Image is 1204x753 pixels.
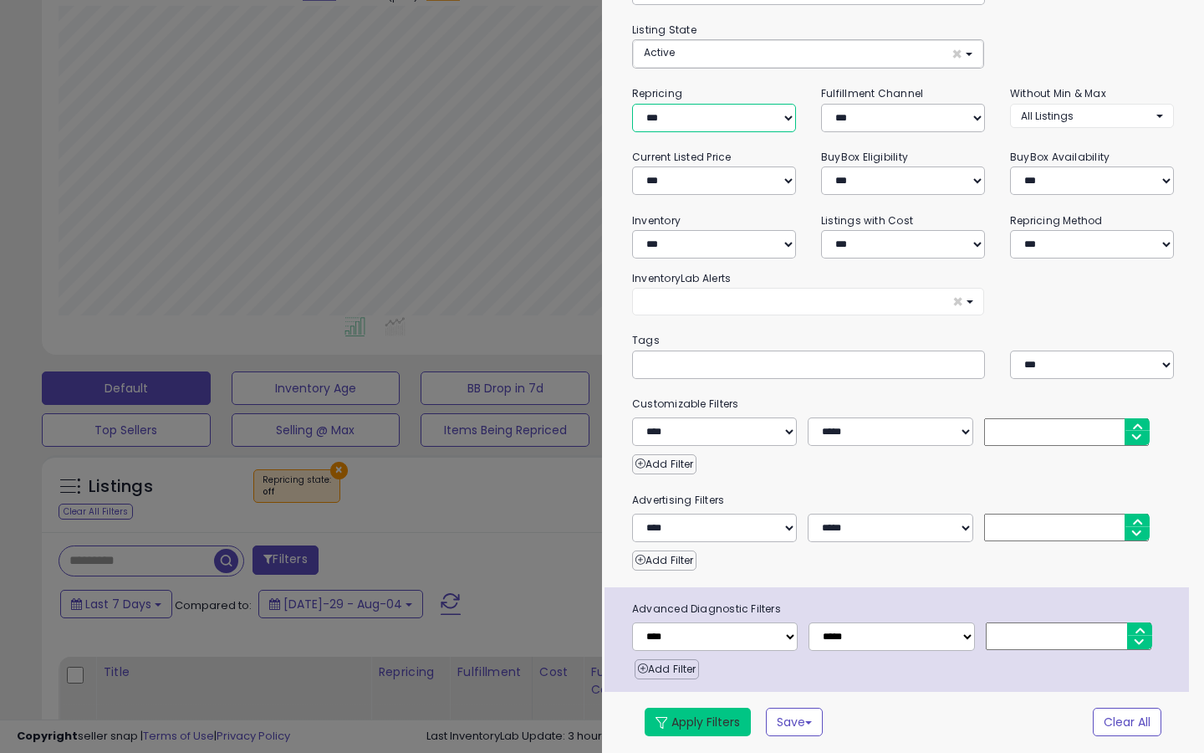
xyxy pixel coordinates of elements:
[952,293,963,310] span: ×
[632,271,731,285] small: InventoryLab Alerts
[632,288,984,315] button: ×
[620,395,1186,413] small: Customizable Filters
[644,45,675,59] span: Active
[1010,213,1103,228] small: Repricing Method
[632,213,681,228] small: Inventory
[632,86,682,100] small: Repricing
[1010,86,1106,100] small: Without Min & Max
[632,23,696,37] small: Listing State
[620,331,1186,350] small: Tags
[645,708,751,736] button: Apply Filters
[951,45,962,63] span: ×
[633,40,983,68] button: Active ×
[620,491,1186,510] small: Advertising Filters
[620,600,1189,618] span: Advanced Diagnostic Filters
[632,551,696,571] button: Add Filter
[821,86,923,100] small: Fulfillment Channel
[766,708,823,736] button: Save
[821,213,913,228] small: Listings with Cost
[821,150,908,164] small: BuyBox Eligibility
[1010,150,1110,164] small: BuyBox Availability
[632,454,696,474] button: Add Filter
[632,150,731,164] small: Current Listed Price
[1010,104,1174,128] button: All Listings
[635,659,699,679] button: Add Filter
[1093,708,1161,736] button: Clear All
[1021,109,1074,123] span: All Listings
